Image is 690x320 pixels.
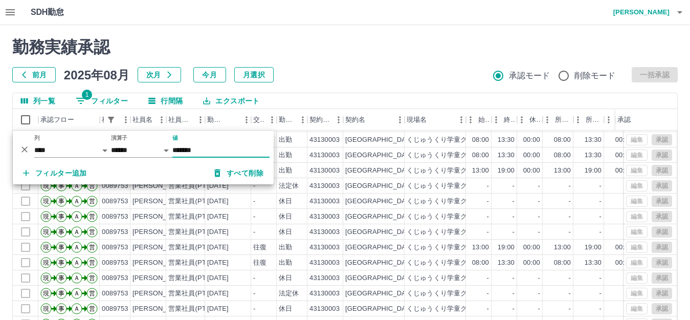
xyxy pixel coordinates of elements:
[295,112,310,127] button: メニュー
[74,198,80,205] text: Ａ
[574,70,616,82] span: 削除モード
[498,135,515,145] div: 13:30
[585,151,602,160] div: 13:30
[102,227,128,237] div: 0089753
[279,109,295,131] div: 勤務区分
[405,109,466,131] div: 現場名
[74,228,80,236] text: Ａ
[498,243,515,252] div: 19:00
[43,244,49,251] text: 現
[498,151,515,160] div: 13:30
[472,166,489,176] div: 13:00
[487,212,489,222] div: -
[253,273,255,283] div: -
[43,259,49,266] text: 現
[487,304,489,314] div: -
[472,151,489,160] div: 08:00
[538,304,540,314] div: -
[279,304,292,314] div: 休日
[168,258,222,268] div: 営業社員(PT契約)
[89,244,95,251] text: 営
[472,243,489,252] div: 13:00
[309,135,340,145] div: 43130003
[555,109,571,131] div: 所定開始
[554,243,571,252] div: 13:00
[193,112,208,127] button: メニュー
[43,274,49,282] text: 現
[17,142,32,157] button: 削除
[58,290,64,297] text: 事
[617,109,631,131] div: 承認
[345,289,416,298] div: [GEOGRAPHIC_DATA]
[58,198,64,205] text: 事
[554,166,571,176] div: 13:00
[599,304,602,314] div: -
[43,182,49,189] text: 現
[253,197,255,206] div: -
[569,304,571,314] div: -
[309,166,340,176] div: 43130003
[12,37,678,57] h2: 勤務実績承認
[168,243,222,252] div: 営業社員(PT契約)
[599,181,602,191] div: -
[102,289,128,298] div: 0089753
[132,227,188,237] div: [PERSON_NAME]
[407,227,481,237] div: くじゅうくり学童クラブ
[89,259,95,266] text: 営
[253,289,255,298] div: -
[166,109,205,131] div: 社員区分
[554,258,571,268] div: 08:00
[168,289,222,298] div: 営業社員(PT契約)
[168,212,222,222] div: 営業社員(PT契約)
[309,197,340,206] div: 43130003
[513,304,515,314] div: -
[554,135,571,145] div: 08:00
[43,213,49,220] text: 現
[279,166,292,176] div: 出勤
[43,290,49,297] text: 現
[309,304,340,314] div: 43130003
[172,134,178,142] label: 値
[118,112,133,127] button: メニュー
[207,273,229,283] div: [DATE]
[407,258,481,268] div: くじゅうくり学童クラブ
[279,197,292,206] div: 休日
[193,67,226,82] button: 今月
[40,109,74,131] div: 承認フロー
[513,273,515,283] div: -
[345,258,416,268] div: [GEOGRAPHIC_DATA]
[207,197,229,206] div: [DATE]
[585,243,602,252] div: 19:00
[569,181,571,191] div: -
[253,243,266,252] div: 往復
[132,212,188,222] div: [PERSON_NAME]
[58,244,64,251] text: 事
[487,289,489,298] div: -
[132,304,188,314] div: [PERSON_NAME]
[345,227,416,237] div: [GEOGRAPHIC_DATA]
[407,109,427,131] div: 現場名
[538,227,540,237] div: -
[569,273,571,283] div: -
[168,273,222,283] div: 営業社員(PT契約)
[74,182,80,189] text: Ａ
[89,198,95,205] text: 営
[68,93,136,109] button: フィルター表示
[74,259,80,266] text: Ａ
[538,197,540,206] div: -
[569,289,571,298] div: -
[509,70,550,82] span: 承認モード
[102,197,128,206] div: 0089753
[253,227,255,237] div: -
[195,93,268,109] button: エクスポート
[492,109,517,131] div: 終業
[345,273,416,283] div: [GEOGRAPHIC_DATA]
[487,273,489,283] div: -
[615,166,632,176] div: 00:00
[513,212,515,222] div: -
[13,93,63,109] button: 列選択
[615,151,632,160] div: 00:00
[586,109,602,131] div: 所定終業
[132,197,188,206] div: [PERSON_NAME]
[132,243,188,252] div: [PERSON_NAME]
